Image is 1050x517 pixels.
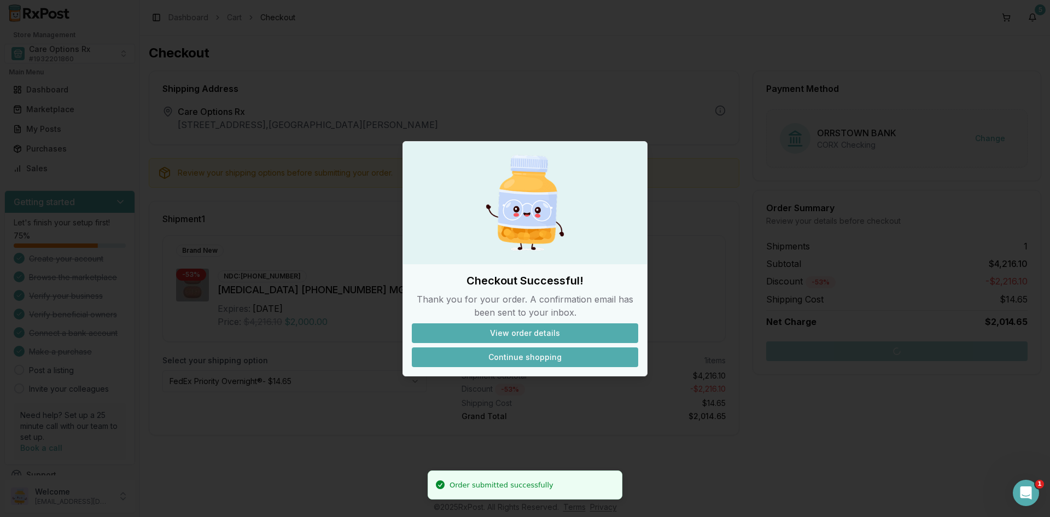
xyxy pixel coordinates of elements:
iframe: Intercom live chat [1013,480,1039,506]
span: 1 [1035,480,1044,489]
button: View order details [412,323,638,343]
p: Thank you for your order. A confirmation email has been sent to your inbox. [412,293,638,319]
h2: Checkout Successful! [412,273,638,288]
img: Happy Pill Bottle [472,150,577,255]
button: Continue shopping [412,347,638,367]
